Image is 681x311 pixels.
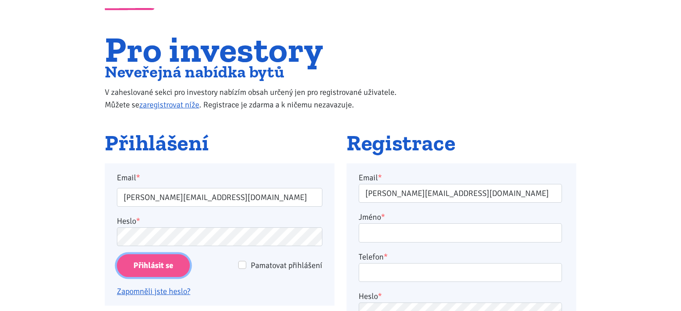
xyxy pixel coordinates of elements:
h2: Přihlášení [105,131,334,155]
a: zaregistrovat níže [139,100,199,110]
label: Email [111,171,329,184]
abbr: required [384,252,388,262]
p: V zaheslované sekci pro investory nabízím obsah určený jen pro registrované uživatele. Můžete se ... [105,86,415,111]
h1: Pro investory [105,34,415,64]
abbr: required [378,173,382,183]
span: Pamatovat přihlášení [251,260,322,270]
input: Přihlásit se [117,254,190,277]
label: Jméno [359,211,385,223]
abbr: required [381,212,385,222]
a: Zapomněli jste heslo? [117,286,190,296]
h2: Neveřejná nabídka bytů [105,64,415,79]
label: Heslo [117,215,140,227]
abbr: required [378,291,382,301]
h2: Registrace [347,131,576,155]
label: Telefon [359,251,388,263]
label: Email [359,171,382,184]
label: Heslo [359,290,382,302]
